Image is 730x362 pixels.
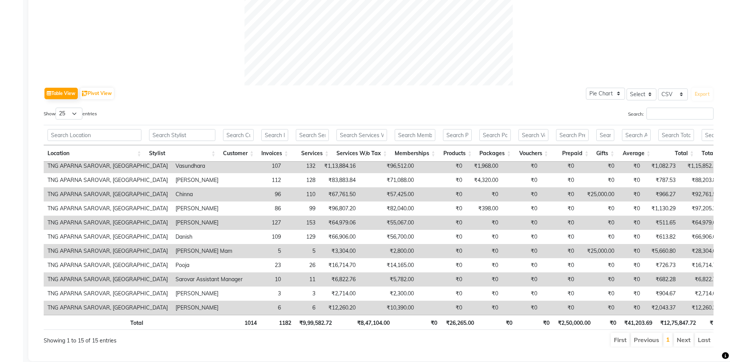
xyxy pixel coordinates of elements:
div: Showing 1 to 15 of 15 entries [44,332,316,345]
td: ₹511.65 [644,216,679,230]
td: ₹12,260.20 [319,301,359,315]
td: ₹0 [418,187,466,201]
td: ₹1,082.73 [644,159,679,173]
td: ₹0 [502,187,541,201]
td: ₹82,040.00 [359,201,418,216]
td: ₹0 [466,272,502,287]
td: ₹1,968.00 [466,159,502,173]
input: Search Memberships [395,129,435,141]
td: Pooja [172,258,246,272]
td: ₹0 [578,159,618,173]
input: Search Vouchers [518,129,548,141]
td: ₹0 [578,216,618,230]
td: ₹0 [618,187,644,201]
td: TNG APARNA SAROVAR, [GEOGRAPHIC_DATA] [44,272,172,287]
td: ₹0 [466,287,502,301]
th: 1182 [261,315,295,330]
td: ₹0 [541,216,578,230]
td: ₹57,425.00 [359,187,418,201]
td: TNG APARNA SAROVAR, [GEOGRAPHIC_DATA] [44,301,172,315]
td: ₹55,067.00 [359,216,418,230]
td: [PERSON_NAME] [172,216,246,230]
input: Search Gifts [596,129,614,141]
td: ₹0 [466,258,502,272]
td: ₹0 [541,272,578,287]
input: Search Total [658,129,694,141]
td: [PERSON_NAME] [172,201,246,216]
td: 132 [285,159,319,173]
td: ₹0 [618,201,644,216]
th: ₹2,50,000.00 [553,315,594,330]
td: ₹0 [618,244,644,258]
td: 26 [285,258,319,272]
td: 153 [285,216,319,230]
td: ₹64,979.06 [319,216,359,230]
td: ₹787.53 [644,173,679,187]
td: ₹0 [418,301,466,315]
td: TNG APARNA SAROVAR, [GEOGRAPHIC_DATA] [44,201,172,216]
td: ₹71,088.00 [359,173,418,187]
input: Search Packages [479,129,511,141]
td: ₹0 [502,230,541,244]
td: 10 [246,272,285,287]
td: ₹0 [618,301,644,315]
td: ₹0 [418,216,466,230]
th: ₹0 [516,315,553,330]
td: 6 [246,301,285,315]
td: ₹28,304.00 [679,244,723,258]
th: ₹12,75,847.72 [656,315,700,330]
th: Services W/o Tax: activate to sort column ascending [333,145,391,162]
td: ₹0 [541,301,578,315]
th: Location: activate to sort column ascending [44,145,145,162]
th: Customer: activate to sort column ascending [219,145,258,162]
td: ₹0 [418,159,466,173]
td: ₹0 [541,258,578,272]
td: ₹0 [541,230,578,244]
td: ₹0 [502,173,541,187]
th: Vouchers: activate to sort column ascending [515,145,552,162]
th: Products: activate to sort column ascending [439,145,476,162]
td: ₹0 [578,230,618,244]
input: Search Services W/o Tax [336,129,387,141]
td: ₹398.00 [466,201,502,216]
td: ₹96,807.20 [319,201,359,216]
td: TNG APARNA SAROVAR, [GEOGRAPHIC_DATA] [44,258,172,272]
td: ₹0 [541,159,578,173]
td: ₹0 [502,301,541,315]
td: [PERSON_NAME] [172,173,246,187]
td: ₹0 [541,244,578,258]
td: ₹0 [578,301,618,315]
td: ₹25,000.00 [578,244,618,258]
td: ₹0 [578,201,618,216]
td: ₹16,714.70 [319,258,359,272]
td: ₹0 [541,201,578,216]
input: Search Products [443,129,472,141]
td: ₹16,714.70 [679,258,723,272]
input: Search: [646,108,714,120]
td: ₹0 [618,216,644,230]
td: ₹2,714.00 [679,287,723,301]
td: 109 [246,230,285,244]
td: 5 [285,244,319,258]
td: ₹0 [578,258,618,272]
td: ₹5,660.80 [644,244,679,258]
td: ₹0 [618,287,644,301]
th: Memberships: activate to sort column ascending [391,145,439,162]
input: Search Location [48,129,141,141]
td: ₹0 [541,173,578,187]
th: Invoices: activate to sort column ascending [258,145,292,162]
td: TNG APARNA SAROVAR, [GEOGRAPHIC_DATA] [44,173,172,187]
td: ₹0 [618,173,644,187]
td: 5 [246,244,285,258]
td: TNG APARNA SAROVAR, [GEOGRAPHIC_DATA] [44,287,172,301]
td: ₹25,000.00 [578,187,618,201]
td: Danish [172,230,246,244]
td: 6 [285,301,319,315]
td: ₹0 [466,230,502,244]
th: ₹0 [478,315,517,330]
td: ₹0 [502,159,541,173]
td: ₹0 [541,287,578,301]
input: Search Services [296,129,329,141]
td: ₹56,700.00 [359,230,418,244]
label: Search: [628,108,714,120]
